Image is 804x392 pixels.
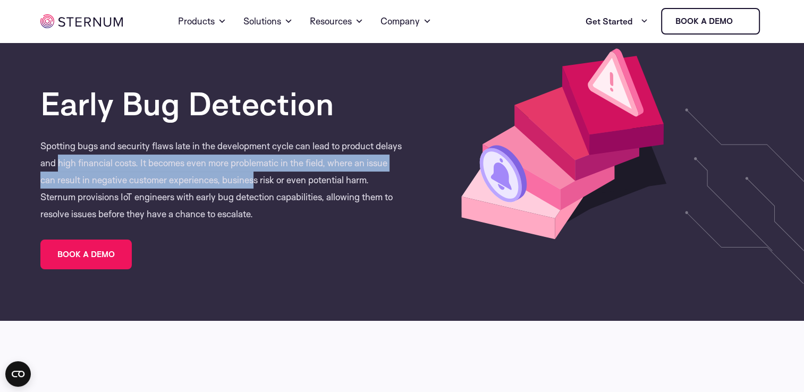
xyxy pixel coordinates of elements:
a: BOOK A DEMO [40,240,132,269]
a: Resources [310,2,363,40]
p: Spotting bugs and security flaws late in the development cycle can lead to product delays and hig... [40,138,402,223]
a: Products [178,2,226,40]
button: Open CMP widget [5,361,31,387]
a: Solutions [243,2,293,40]
a: Book a demo [661,8,760,35]
h1: Early Bug Detection [40,87,402,121]
img: sternum iot [40,14,123,28]
img: sternum iot [737,17,746,25]
a: Get Started [586,11,648,32]
a: Company [380,2,431,40]
img: Early Bug Detection [453,44,676,244]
